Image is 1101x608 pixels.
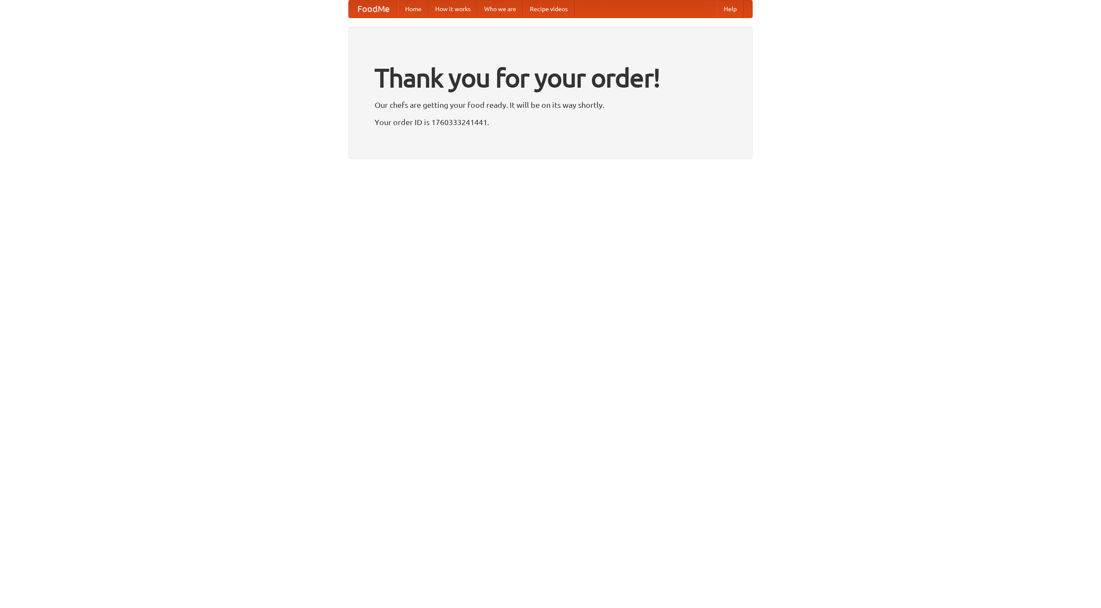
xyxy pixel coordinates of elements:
a: Help [717,0,744,18]
a: FoodMe [349,0,398,18]
h1: Thank you for your order! [375,57,726,98]
a: Who we are [477,0,523,18]
p: Our chefs are getting your food ready. It will be on its way shortly. [375,98,726,111]
a: How it works [428,0,477,18]
a: Home [398,0,428,18]
p: Your order ID is 1760333241441. [375,116,726,128]
a: Recipe videos [523,0,575,18]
